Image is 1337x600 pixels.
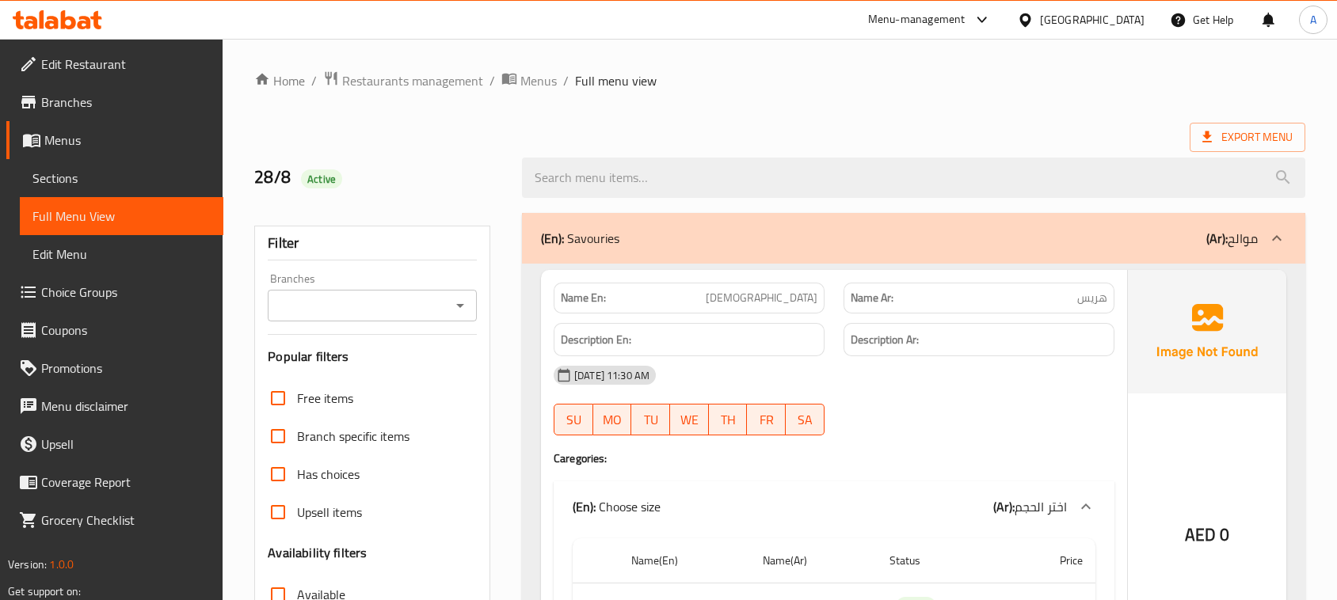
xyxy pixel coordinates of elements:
strong: Name En: [561,290,606,306]
strong: Name Ar: [851,290,893,306]
span: Export Menu [1202,127,1293,147]
span: TH [715,408,741,431]
span: 1.0.0 [49,554,74,575]
div: Menu-management [868,10,966,29]
span: Restaurants management [342,71,483,90]
div: (En): Savouries(Ar):موالح [522,213,1305,264]
span: SA [792,408,818,431]
span: Promotions [41,359,211,378]
span: A [1310,11,1316,28]
strong: Description En: [561,330,631,350]
a: Coupons [6,311,223,349]
p: Savouries [541,229,619,248]
span: Upsell items [297,503,362,522]
span: Branch specific items [297,427,409,446]
span: Edit Restaurant [41,55,211,74]
span: Grocery Checklist [41,511,211,530]
button: SU [554,404,593,435]
a: Upsell [6,425,223,463]
span: هريس [1077,290,1107,306]
h3: Popular filters [268,347,477,366]
span: Full Menu View [32,207,211,226]
a: Edit Restaurant [6,45,223,83]
span: Active [301,172,342,187]
span: TU [638,408,664,431]
a: Menus [6,121,223,159]
a: Promotions [6,349,223,387]
th: Name(Ar) [750,538,877,583]
span: Menus [520,71,557,90]
button: TU [631,404,670,435]
button: TH [709,404,748,435]
h4: Caregories: [554,450,1114,466]
span: Coupons [41,321,211,340]
input: search [522,158,1305,198]
span: Free items [297,389,353,408]
span: Choice Groups [41,283,211,302]
a: Menus [501,70,557,91]
a: Full Menu View [20,197,223,235]
th: Name(En) [619,538,749,583]
b: (En): [573,495,596,518]
button: Open [449,294,471,317]
div: [GEOGRAPHIC_DATA] [1040,11,1145,28]
span: Has choices [297,465,360,484]
span: FR [753,408,779,431]
span: Menus [44,131,211,150]
button: WE [670,404,709,435]
nav: breadcrumb [254,70,1305,91]
li: / [563,71,569,90]
a: Sections [20,159,223,197]
p: Choose size [573,497,661,516]
div: Filter [268,226,477,260]
span: اختر الحجم [1015,495,1067,518]
a: Branches [6,83,223,121]
span: [DEMOGRAPHIC_DATA] [706,290,817,306]
a: Grocery Checklist [6,501,223,539]
div: (En): Choose size(Ar):اختر الحجم [554,481,1114,532]
a: Choice Groups [6,273,223,311]
a: Home [254,71,305,90]
span: MO [600,408,626,431]
span: Export Menu [1190,123,1305,152]
span: Upsell [41,435,211,454]
span: Edit Menu [32,245,211,264]
button: MO [593,404,632,435]
a: Coverage Report [6,463,223,501]
button: SA [786,404,825,435]
th: Price [1008,538,1095,583]
img: Ae5nvW7+0k+MAAAAAElFTkSuQmCC [1128,270,1286,393]
span: WE [676,408,703,431]
li: / [489,71,495,90]
h3: Availability filters [268,544,367,562]
span: AED [1185,519,1216,550]
div: Active [301,169,342,188]
span: Full menu view [575,71,657,90]
span: Coverage Report [41,473,211,492]
span: SU [561,408,587,431]
span: [DATE] 11:30 AM [568,368,656,383]
b: (Ar): [1206,226,1228,250]
a: Restaurants management [323,70,483,91]
span: Branches [41,93,211,112]
b: (En): [541,226,564,250]
strong: Description Ar: [851,330,919,350]
span: Version: [8,554,47,575]
a: Edit Menu [20,235,223,273]
b: (Ar): [993,495,1015,518]
li: / [311,71,317,90]
p: موالح [1206,229,1258,248]
span: Menu disclaimer [41,397,211,416]
button: FR [747,404,786,435]
a: Menu disclaimer [6,387,223,425]
span: Sections [32,169,211,188]
h2: 28/8 [254,165,503,189]
th: Status [877,538,1008,583]
span: 0 [1220,519,1229,550]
